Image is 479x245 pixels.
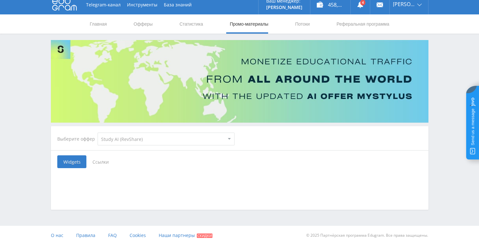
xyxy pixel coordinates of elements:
[57,155,86,168] span: Widgets
[243,226,428,245] div: © 2025 Партнёрская программа Edugram. Все права защищены.
[133,14,154,34] a: Офферы
[108,232,117,238] span: FAQ
[51,232,63,238] span: О нас
[294,14,310,34] a: Потоки
[86,155,115,168] span: Ссылки
[76,226,95,245] a: Правила
[179,14,204,34] a: Статистика
[336,14,390,34] a: Реферальная программа
[130,226,146,245] a: Cookies
[130,232,146,238] span: Cookies
[108,226,117,245] a: FAQ
[76,232,95,238] span: Правила
[266,5,302,10] p: [PERSON_NAME]
[197,233,212,238] span: Скидки
[89,14,108,34] a: Главная
[229,14,269,34] a: Промо-материалы
[51,226,63,245] a: О нас
[51,40,428,123] img: Banner
[393,2,415,7] span: [PERSON_NAME]
[159,232,195,238] span: Наши партнеры
[159,226,212,245] a: Наши партнеры Скидки
[57,136,98,142] div: Выберите оффер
